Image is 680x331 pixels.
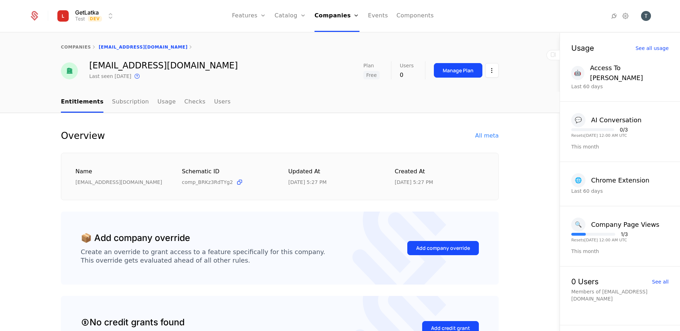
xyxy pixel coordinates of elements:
[571,218,585,232] div: 🔍
[55,7,72,24] img: GetLatka
[61,92,103,113] a: Entitlements
[75,179,165,186] div: [EMAIL_ADDRESS][DOMAIN_NAME]
[75,167,165,176] div: Name
[590,63,669,83] div: Access To [PERSON_NAME]
[571,66,584,80] div: 🤖
[214,92,231,113] a: Users
[591,220,659,230] div: Company Page Views
[81,248,325,265] div: Create an override to grant access to a feature specifically for this company. This override gets...
[621,232,628,237] div: 1 / 3
[610,12,618,20] a: Integrations
[641,11,651,21] button: Open user button
[571,44,594,52] div: Usage
[112,92,149,113] a: Subscription
[75,15,85,22] div: Test
[184,92,205,113] a: Checks
[400,63,414,68] span: Users
[571,248,669,255] div: This month
[571,238,628,242] div: Resets [DATE] 12:00 AM UTC
[571,288,669,302] div: Members of [EMAIL_ADDRESS][DOMAIN_NAME]
[591,115,641,125] div: AI Conversation
[475,131,499,140] div: All meta
[571,113,585,127] div: 💬
[571,218,659,232] button: 🔍Company Page Views
[288,167,378,176] div: Updated at
[158,92,176,113] a: Usage
[641,11,651,21] img: Tsovak Harutyunyan
[61,62,78,79] img: tsovakwork@gmail.com
[81,231,190,245] div: 📦 Add company override
[288,179,327,186] div: 9/19/25, 5:27 PM
[400,71,414,79] div: 0
[395,167,484,176] div: Created at
[61,45,91,50] a: companies
[182,167,272,176] div: Schematic ID
[571,113,641,127] button: 💬AI Conversation
[88,16,102,22] span: Dev
[89,61,238,70] div: [EMAIL_ADDRESS][DOMAIN_NAME]
[89,73,131,80] div: Last seen [DATE]
[571,173,585,187] div: 🌐
[416,245,470,252] div: Add company override
[621,12,630,20] a: Settings
[363,71,380,79] span: Free
[407,241,479,255] button: Add company override
[395,179,433,186] div: 9/19/25, 5:27 PM
[571,134,628,138] div: Resets [DATE] 12:00 AM UTC
[620,127,628,132] div: 0 / 3
[434,63,482,78] button: Manage Plan
[571,187,669,195] div: Last 60 days
[75,10,99,15] span: GetLatka
[363,63,374,68] span: Plan
[61,130,105,141] div: Overview
[591,175,650,185] div: Chrome Extension
[443,67,474,74] div: Manage Plan
[571,143,669,150] div: This month
[571,83,669,90] div: Last 60 days
[61,92,231,113] ul: Choose Sub Page
[81,316,185,329] div: No credit grants found
[182,179,233,186] span: comp_BRKz3RdTYg2
[571,63,669,83] button: 🤖Access To [PERSON_NAME]
[571,173,650,187] button: 🌐Chrome Extension
[485,63,499,78] button: Select action
[61,92,499,113] nav: Main
[57,8,115,24] button: Select environment
[571,278,599,285] div: 0 Users
[652,279,669,284] div: See all
[635,46,669,51] div: See all usage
